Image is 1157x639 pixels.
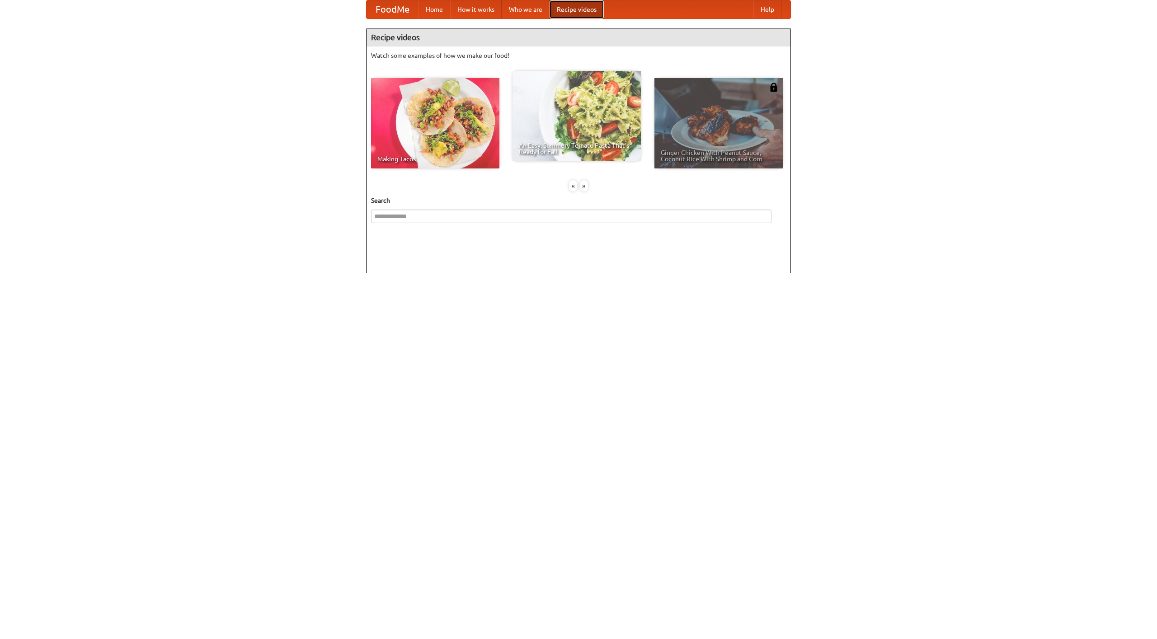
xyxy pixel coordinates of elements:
div: » [580,180,588,191]
span: Making Tacos [377,156,493,162]
h5: Search [371,196,786,205]
a: Home [419,0,450,19]
a: Making Tacos [371,78,499,168]
a: FoodMe [367,0,419,19]
a: How it works [450,0,502,19]
a: Who we are [502,0,550,19]
img: 483408.png [769,83,778,92]
a: An Easy, Summery Tomato Pasta That's Ready for Fall [513,71,641,161]
p: Watch some examples of how we make our food! [371,51,786,60]
h4: Recipe videos [367,28,790,47]
a: Help [753,0,781,19]
div: « [569,180,577,191]
span: An Easy, Summery Tomato Pasta That's Ready for Fall [519,142,635,155]
a: Recipe videos [550,0,604,19]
